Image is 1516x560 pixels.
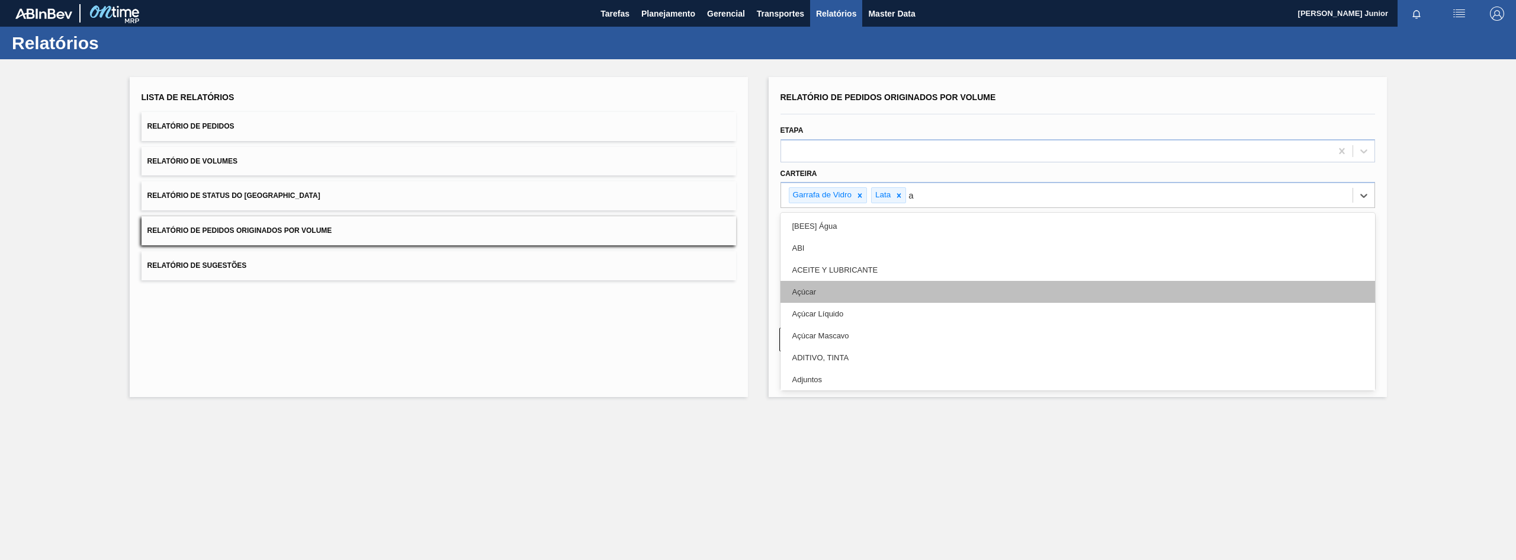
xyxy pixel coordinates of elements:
[641,7,695,21] span: Planejamento
[1490,7,1504,21] img: Logout
[781,259,1375,281] div: ACEITE Y LUBRICANTE
[12,36,222,50] h1: Relatórios
[147,191,320,200] span: Relatório de Status do [GEOGRAPHIC_DATA]
[142,216,736,245] button: Relatório de Pedidos Originados por Volume
[781,237,1375,259] div: ABI
[147,226,332,235] span: Relatório de Pedidos Originados por Volume
[781,281,1375,303] div: Açúcar
[142,251,736,280] button: Relatório de Sugestões
[147,122,235,130] span: Relatório de Pedidos
[781,92,996,102] span: Relatório de Pedidos Originados por Volume
[781,303,1375,325] div: Açúcar Líquido
[707,7,745,21] span: Gerencial
[781,215,1375,237] div: [BEES] Água
[142,147,736,176] button: Relatório de Volumes
[781,169,817,178] label: Carteira
[757,7,804,21] span: Transportes
[872,188,892,203] div: Lata
[600,7,629,21] span: Tarefas
[781,325,1375,347] div: Açúcar Mascavo
[789,188,854,203] div: Garrafa de Vidro
[868,7,915,21] span: Master Data
[142,181,736,210] button: Relatório de Status do [GEOGRAPHIC_DATA]
[142,92,235,102] span: Lista de Relatórios
[816,7,856,21] span: Relatórios
[781,369,1375,391] div: Adjuntos
[781,126,804,135] label: Etapa
[781,347,1375,369] div: ADITIVO, TINTA
[142,112,736,141] button: Relatório de Pedidos
[147,157,237,165] span: Relatório de Volumes
[779,328,1072,351] button: Limpar
[15,8,72,19] img: TNhmsLtSVTkK8tSr43FrP2fwEKptu5GPRR3wAAAABJRU5ErkJggg==
[1452,7,1466,21] img: userActions
[147,261,247,270] span: Relatório de Sugestões
[1398,5,1435,22] button: Notificações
